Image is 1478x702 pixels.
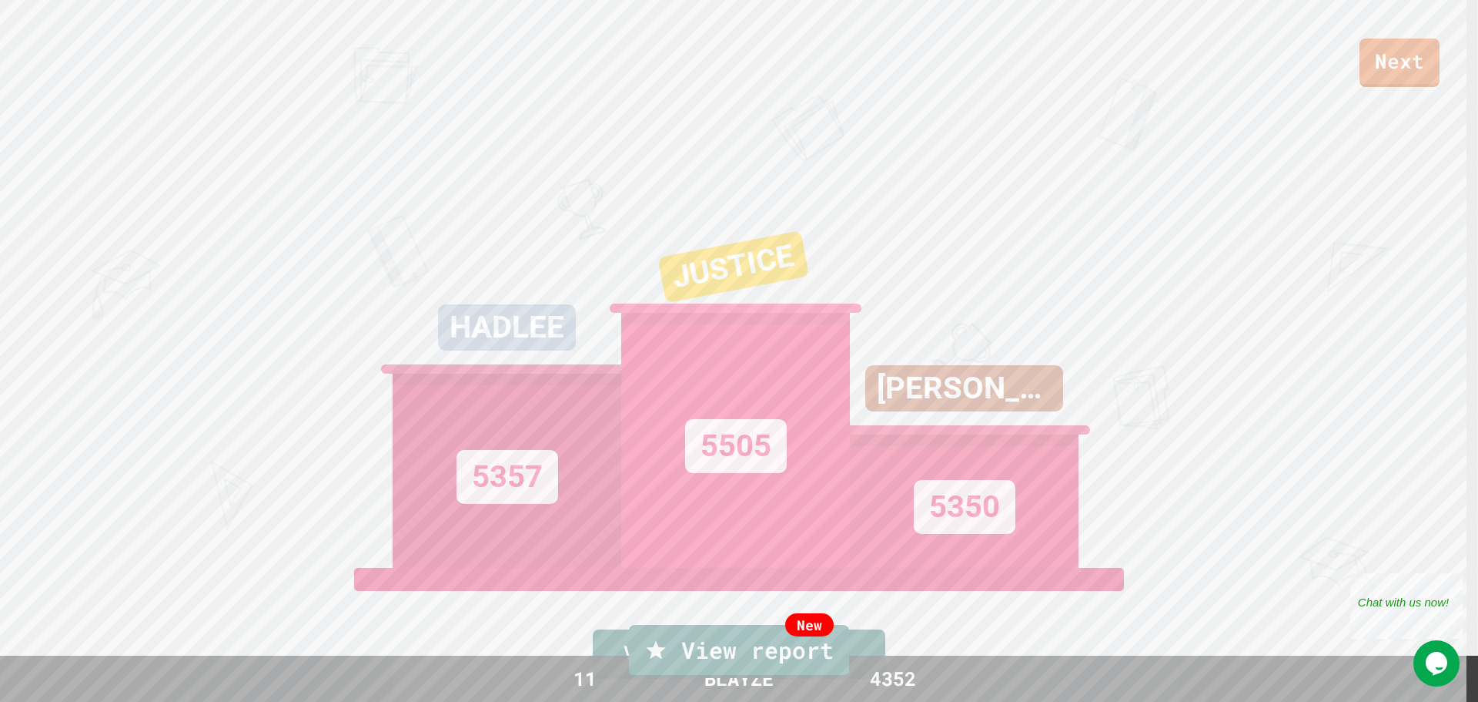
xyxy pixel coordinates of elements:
[1350,573,1463,639] iframe: chat widget
[785,613,834,637] div: New
[685,419,787,473] div: 5505
[865,365,1063,411] div: [PERSON_NAME]
[657,230,809,303] div: JUSTICE
[629,625,849,678] a: View report
[914,480,1015,534] div: 5350
[456,450,558,504] div: 5357
[438,304,576,351] div: HADLEE
[1359,39,1440,87] a: Next
[1413,640,1463,687] iframe: chat widget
